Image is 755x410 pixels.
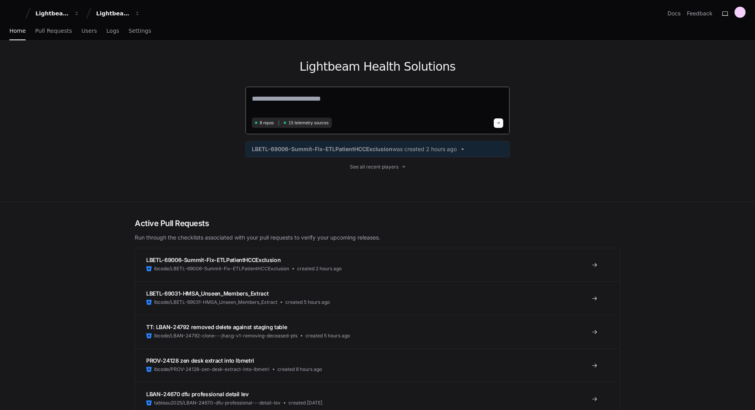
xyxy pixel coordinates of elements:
span: lbcode/LBETL-69031-HMSA_Unseen_Members_Extract [154,299,277,305]
a: Home [9,22,26,40]
a: Logs [106,22,119,40]
span: Settings [128,28,151,33]
span: See all recent players [350,164,398,170]
a: LBETL-69031-HMSA_Unseen_Members_Extractlbcode/LBETL-69031-HMSA_Unseen_Members_Extractcreated 5 ho... [135,281,620,315]
span: PROV-24128 zen desk extract into lbmetri [146,357,254,364]
a: Docs [668,9,681,17]
span: LBETL-69006-Summit-Fix-ETLPatientHCCExclusion [146,256,281,263]
span: was created 2 hours ago [392,145,457,153]
div: Lightbeam Health Solutions [96,9,130,17]
a: Settings [128,22,151,40]
p: Run through the checklists associated with your pull requests to verify your upcoming releases. [135,234,620,242]
span: created 5 hours ago [305,333,350,339]
h2: Active Pull Requests [135,218,620,229]
span: LBETL-69006-Summit-Fix-ETLPatientHCCExclusion [252,145,392,153]
span: 8 repos [260,120,274,126]
span: tableau2025/LBAN-24670-dfu-professional---detail-lev [154,400,281,406]
span: lbcode/PROV-24128-zen-desk-extract-into-lbmetri [154,366,270,373]
span: created 2 hours ago [297,266,342,272]
span: lbcode/LBETL-69006-Summit-Fix-ETLPatientHCCExclusion [154,266,289,272]
a: LBETL-69006-Summit-Fix-ETLPatientHCCExclusionlbcode/LBETL-69006-Summit-Fix-ETLPatientHCCExclusion... [135,248,620,281]
a: Users [82,22,97,40]
span: created 8 hours ago [277,366,322,373]
span: created 5 hours ago [285,299,330,305]
span: 15 telemetry sources [288,120,328,126]
span: Logs [106,28,119,33]
h1: Lightbeam Health Solutions [245,60,510,74]
span: created [DATE] [288,400,322,406]
button: Feedback [687,9,712,17]
span: lbcode/LBAN-24792-clone---jhacg-v1-removing-deceased-pts [154,333,298,339]
span: LBAN-24670 dfu professional detail lev [146,391,249,397]
div: Lightbeam Health [35,9,69,17]
a: See all recent players [245,164,510,170]
span: Home [9,28,26,33]
a: LBETL-69006-Summit-Fix-ETLPatientHCCExclusionwas created 2 hours ago [252,145,503,153]
span: LBETL-69031-HMSA_Unseen_Members_Extract [146,290,268,297]
a: PROV-24128 zen desk extract into lbmetrilbcode/PROV-24128-zen-desk-extract-into-lbmetricreated 8 ... [135,348,620,382]
button: Lightbeam Health Solutions [93,6,143,21]
span: Users [82,28,97,33]
a: TT: LBAN-24792 removed delete against staging tablelbcode/LBAN-24792-clone---jhacg-v1-removing-de... [135,315,620,348]
span: TT: LBAN-24792 removed delete against staging table [146,324,287,330]
a: Pull Requests [35,22,72,40]
button: Lightbeam Health [32,6,83,21]
span: Pull Requests [35,28,72,33]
